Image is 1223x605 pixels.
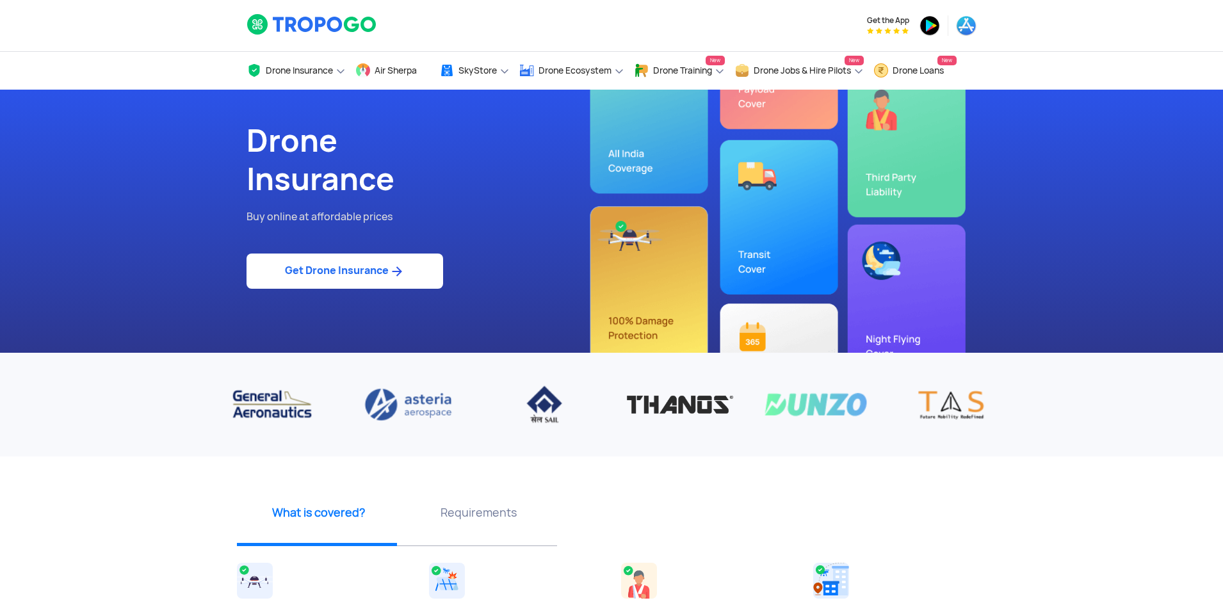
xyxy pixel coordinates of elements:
[937,56,957,65] span: New
[539,65,611,76] span: Drone Ecosystem
[956,15,976,36] img: ic_appstore.png
[247,122,602,198] h1: Drone Insurance
[634,52,725,90] a: Drone TrainingNew
[355,52,430,90] a: Air Sherpa
[439,52,510,90] a: SkyStore
[754,65,851,76] span: Drone Jobs & Hire Pilots
[403,504,554,520] p: Requirements
[247,209,602,225] p: Buy online at affordable prices
[734,52,864,90] a: Drone Jobs & Hire PilotsNew
[867,15,909,26] span: Get the App
[247,13,378,35] img: logoHeader.svg
[893,65,944,76] span: Drone Loans
[919,15,940,36] img: ic_playstore.png
[867,28,909,34] img: App Raking
[873,52,957,90] a: Drone LoansNew
[653,65,712,76] span: Drone Training
[350,385,466,424] img: Asteria aerospace
[893,385,1010,424] img: TAS
[486,385,603,424] img: IISCO Steel Plant
[706,56,725,65] span: New
[458,65,497,76] span: SkyStore
[389,264,405,279] img: ic_arrow_forward_blue.svg
[247,52,346,90] a: Drone Insurance
[247,254,443,289] a: Get Drone Insurance
[519,52,624,90] a: Drone Ecosystem
[757,385,874,424] img: Dunzo
[266,65,333,76] span: Drone Insurance
[622,385,738,424] img: Thanos Technologies
[243,504,394,520] p: What is covered?
[375,65,417,76] span: Air Sherpa
[845,56,864,65] span: New
[214,385,330,424] img: General Aeronautics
